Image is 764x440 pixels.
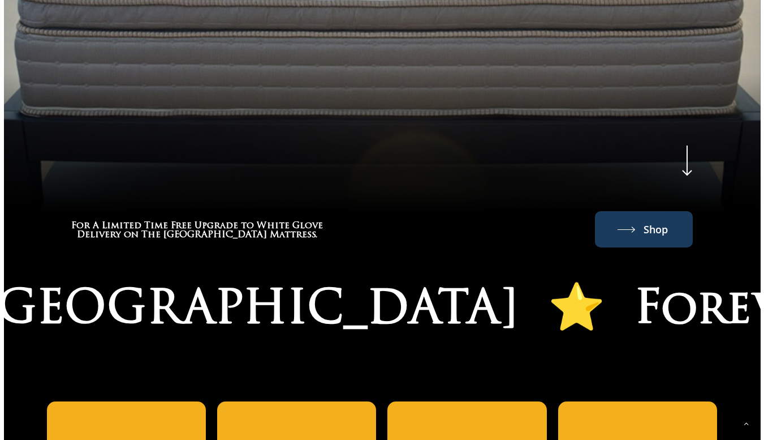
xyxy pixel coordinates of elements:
[738,416,754,432] a: Back to top
[102,221,141,230] span: Limited
[618,220,670,238] a: Shop The Windsor Mattress
[71,221,90,230] span: For
[195,221,238,230] span: Upgrade
[270,230,317,240] span: Mattress.
[241,221,254,230] span: to
[292,221,323,230] span: Glove
[171,221,192,230] span: Free
[144,221,168,230] span: Time
[644,220,668,238] span: Shop
[93,221,99,230] span: A
[141,230,161,240] span: The
[77,230,121,240] span: Delivery
[71,221,323,242] a: For A Limited Time Free Upgrade to White Glove Delivery on The Windsor Mattress.
[257,221,290,230] span: White
[124,230,139,240] span: on
[163,230,267,240] span: [GEOGRAPHIC_DATA]
[71,221,323,240] h3: For A Limited Time Free Upgrade to White Glove Delivery on The Windsor Mattress.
